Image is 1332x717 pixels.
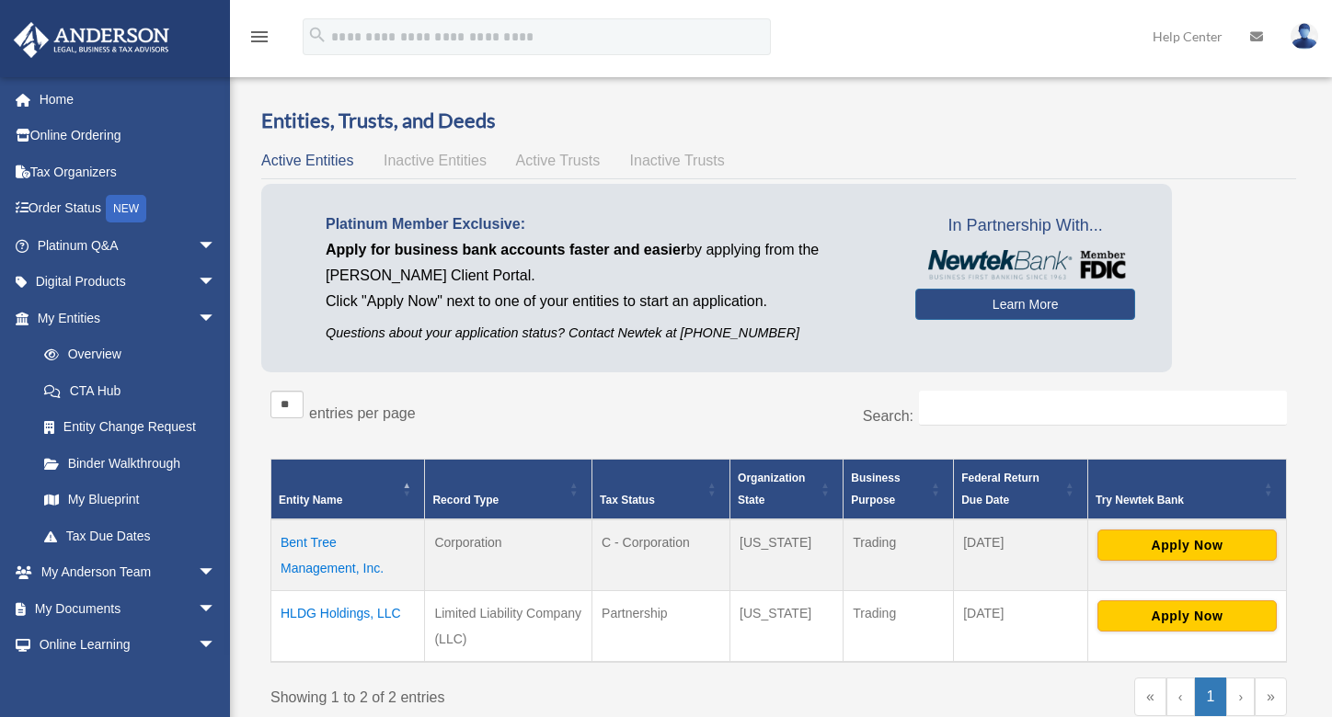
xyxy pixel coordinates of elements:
a: menu [248,32,270,48]
a: Online Learningarrow_drop_down [13,627,244,664]
a: Binder Walkthrough [26,445,235,482]
a: CTA Hub [26,372,235,409]
p: Questions about your application status? Contact Newtek at [PHONE_NUMBER] [326,322,888,345]
a: Learn More [915,289,1135,320]
p: Click "Apply Now" next to one of your entities to start an application. [326,289,888,314]
td: Corporation [425,519,592,591]
th: Organization State: Activate to sort [730,459,844,519]
span: Entity Name [279,494,342,506]
a: Online Ordering [13,118,244,154]
span: arrow_drop_down [198,590,235,628]
span: Active Entities [261,153,353,168]
a: My Anderson Teamarrow_drop_down [13,554,244,591]
div: NEW [106,195,146,222]
span: arrow_drop_down [198,227,235,265]
button: Apply Now [1097,529,1277,561]
a: Digital Productsarrow_drop_down [13,264,244,301]
img: Anderson Advisors Platinum Portal [8,22,175,58]
img: NewtekBankLogoSM.png [924,250,1126,279]
span: Inactive Trusts [630,153,725,168]
td: Bent Tree Management, Inc. [271,519,425,591]
span: Apply for business bank accounts faster and easier [326,242,686,257]
div: Try Newtek Bank [1096,489,1258,511]
img: User Pic [1291,23,1318,50]
a: Overview [26,336,225,373]
a: First [1134,677,1166,716]
a: Previous [1166,677,1195,716]
span: Organization State [738,472,805,506]
th: Try Newtek Bank : Activate to sort [1087,459,1286,519]
th: Record Type: Activate to sort [425,459,592,519]
div: Showing 1 to 2 of 2 entries [270,677,765,711]
span: arrow_drop_down [198,300,235,337]
td: Trading [844,590,954,662]
label: entries per page [309,405,416,421]
p: Platinum Member Exclusive: [326,211,888,237]
button: Apply Now [1097,600,1277,632]
a: Order StatusNEW [13,190,244,228]
th: Tax Status: Activate to sort [592,459,730,519]
td: Partnership [592,590,730,662]
a: Home [13,81,244,118]
a: Last [1255,677,1287,716]
a: Entity Change Request [26,409,235,446]
a: Tax Organizers [13,154,244,190]
th: Federal Return Due Date: Activate to sort [954,459,1088,519]
a: Next [1226,677,1255,716]
th: Entity Name: Activate to invert sorting [271,459,425,519]
td: HLDG Holdings, LLC [271,590,425,662]
span: Record Type [432,494,499,506]
td: [US_STATE] [730,519,844,591]
td: C - Corporation [592,519,730,591]
td: [US_STATE] [730,590,844,662]
p: by applying from the [PERSON_NAME] Client Portal. [326,237,888,289]
span: Federal Return Due Date [961,472,1039,506]
span: arrow_drop_down [198,554,235,592]
a: Platinum Q&Aarrow_drop_down [13,227,244,264]
td: Limited Liability Company (LLC) [425,590,592,662]
span: arrow_drop_down [198,627,235,665]
span: Inactive Entities [384,153,487,168]
span: Business Purpose [851,472,900,506]
span: Tax Status [600,494,655,506]
td: [DATE] [954,519,1088,591]
i: menu [248,26,270,48]
td: [DATE] [954,590,1088,662]
i: search [307,25,327,45]
h3: Entities, Trusts, and Deeds [261,107,1296,135]
span: arrow_drop_down [198,264,235,302]
th: Business Purpose: Activate to sort [844,459,954,519]
span: Active Trusts [516,153,601,168]
span: In Partnership With... [915,211,1135,241]
a: 1 [1195,677,1227,716]
a: My Entitiesarrow_drop_down [13,300,235,336]
a: My Blueprint [26,482,235,518]
a: Tax Due Dates [26,518,235,554]
a: My Documentsarrow_drop_down [13,590,244,627]
label: Search: [863,408,913,424]
td: Trading [844,519,954,591]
